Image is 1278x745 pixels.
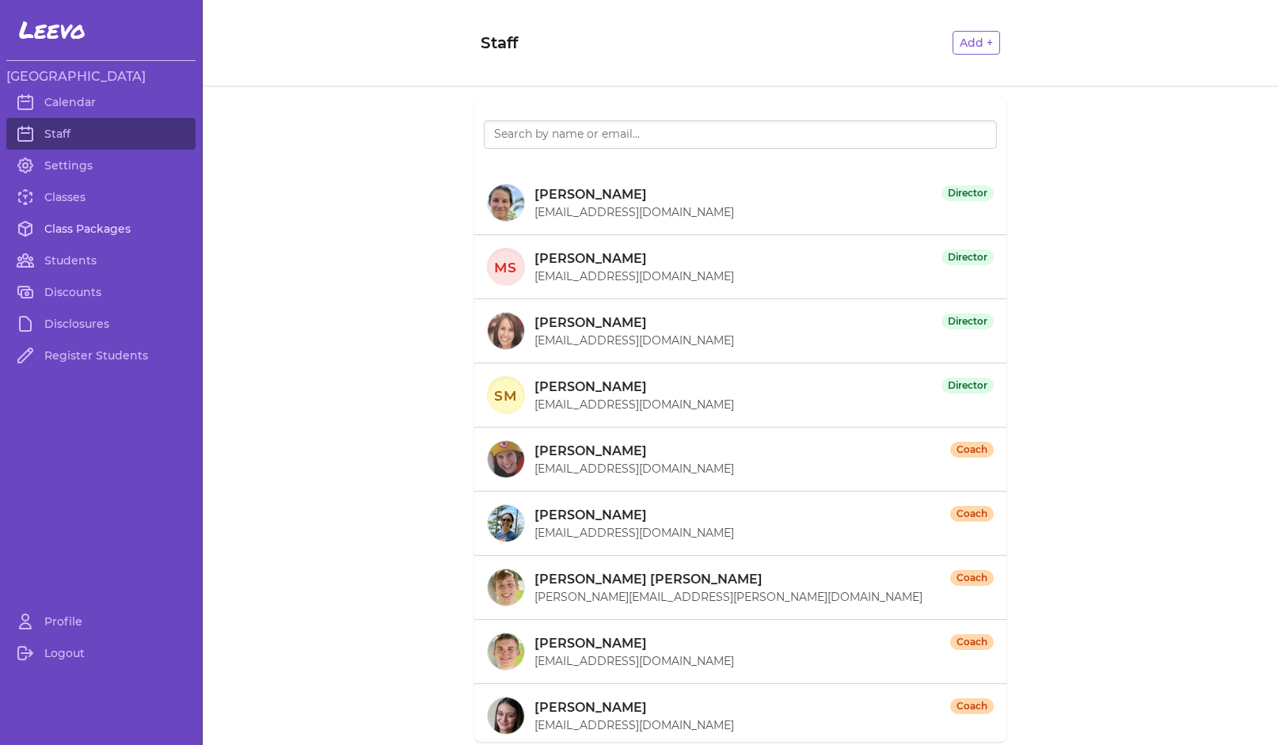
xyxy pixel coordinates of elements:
[941,185,994,201] span: Director
[534,397,994,412] p: [EMAIL_ADDRESS][DOMAIN_NAME]
[6,340,196,371] a: Register Students
[19,16,86,44] span: Leevo
[534,589,994,605] p: [PERSON_NAME][EMAIL_ADDRESS][PERSON_NAME][DOMAIN_NAME]
[494,258,518,275] text: MS
[953,31,1000,55] button: Add +
[941,314,994,329] span: Director
[534,185,647,204] p: [PERSON_NAME]
[6,606,196,637] a: Profile
[6,86,196,118] a: Calendar
[950,634,994,650] span: Coach
[534,333,994,348] p: [EMAIL_ADDRESS][DOMAIN_NAME]
[534,442,647,461] p: [PERSON_NAME]
[941,249,994,265] span: Director
[950,698,994,714] span: Coach
[941,378,994,393] span: Director
[6,637,196,669] a: Logout
[950,442,994,458] span: Coach
[6,213,196,245] a: Class Packages
[6,245,196,276] a: Students
[534,378,647,397] p: [PERSON_NAME]
[534,653,994,669] p: [EMAIL_ADDRESS][DOMAIN_NAME]
[6,308,196,340] a: Disclosures
[484,120,997,149] input: Search by name or email...
[6,276,196,308] a: Discounts
[534,570,763,589] p: [PERSON_NAME] [PERSON_NAME]
[534,249,647,268] p: [PERSON_NAME]
[494,386,518,403] text: SM
[950,570,994,586] span: Coach
[534,461,994,477] p: [EMAIL_ADDRESS][DOMAIN_NAME]
[6,181,196,213] a: Classes
[534,634,647,653] p: [PERSON_NAME]
[534,204,994,220] p: [EMAIL_ADDRESS][DOMAIN_NAME]
[534,525,994,541] p: [EMAIL_ADDRESS][DOMAIN_NAME]
[6,118,196,150] a: Staff
[6,150,196,181] a: Settings
[6,67,196,86] h3: [GEOGRAPHIC_DATA]
[534,717,994,733] p: [EMAIL_ADDRESS][DOMAIN_NAME]
[950,506,994,522] span: Coach
[534,698,647,717] p: [PERSON_NAME]
[534,268,994,284] p: [EMAIL_ADDRESS][DOMAIN_NAME]
[534,506,647,525] p: [PERSON_NAME]
[534,314,647,333] p: [PERSON_NAME]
